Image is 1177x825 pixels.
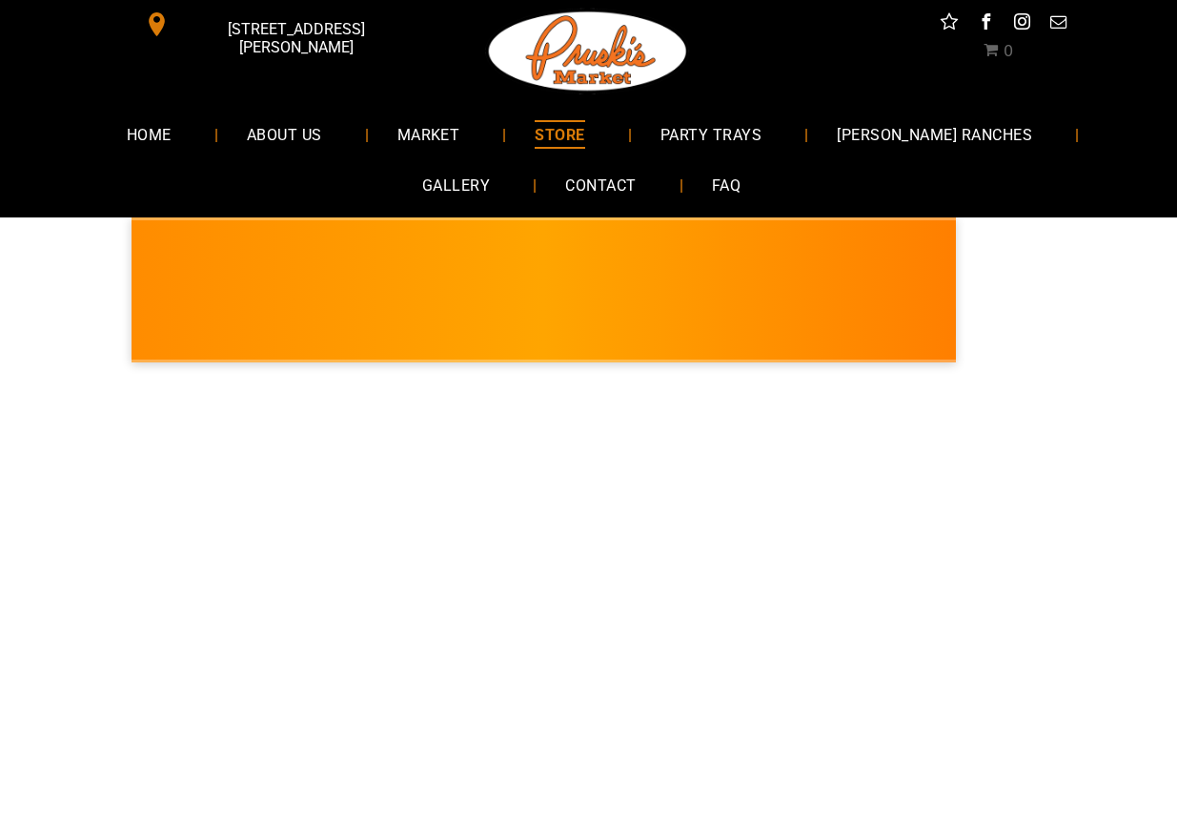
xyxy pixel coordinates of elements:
[394,160,518,211] a: GALLERY
[1009,10,1034,39] a: instagram
[937,10,962,39] a: Social network
[1004,42,1013,60] span: 0
[506,109,613,159] a: STORE
[218,109,351,159] a: ABOUT US
[132,10,423,39] a: [STREET_ADDRESS][PERSON_NAME]
[172,10,418,66] span: [STREET_ADDRESS][PERSON_NAME]
[1045,10,1070,39] a: email
[369,109,489,159] a: MARKET
[98,109,200,159] a: HOME
[683,160,769,211] a: FAQ
[632,109,790,159] a: PARTY TRAYS
[808,109,1061,159] a: [PERSON_NAME] RANCHES
[537,160,664,211] a: CONTACT
[973,10,998,39] a: facebook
